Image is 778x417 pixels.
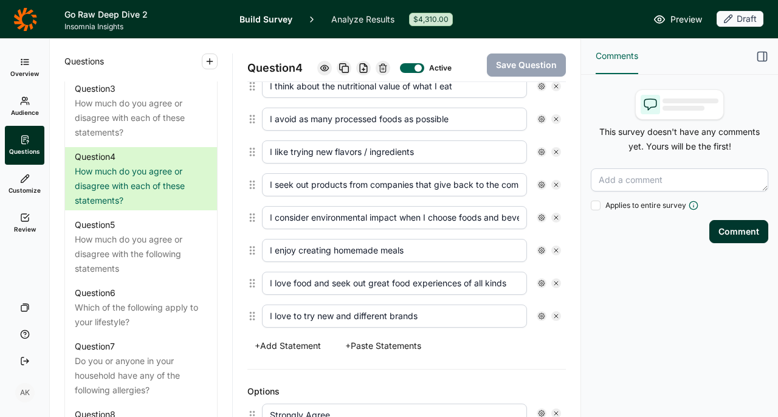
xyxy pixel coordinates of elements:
[709,220,768,243] button: Comment
[376,61,390,75] div: Delete
[75,354,207,398] div: Do you or anyone in your household have any of the following allergies?
[75,164,207,208] div: How much do you agree or disagree with each of these statements?
[64,22,225,32] span: Insomnia Insights
[5,165,44,204] a: Customize
[14,225,36,233] span: Review
[717,11,763,27] div: Draft
[65,147,217,210] a: Question4How much do you agree or disagree with each of these statements?
[247,60,303,77] span: Question 4
[9,186,41,195] span: Customize
[10,69,39,78] span: Overview
[64,54,104,69] span: Questions
[75,339,115,354] div: Question 7
[5,126,44,165] a: Questions
[551,147,561,157] div: Remove
[65,283,217,332] a: Question6Which of the following apply to your lifestyle?
[670,12,702,27] span: Preview
[9,147,40,156] span: Questions
[551,311,561,321] div: Remove
[247,337,328,354] button: +Add Statement
[15,383,35,402] div: AK
[75,286,115,300] div: Question 6
[537,114,546,124] div: Settings
[65,215,217,278] a: Question5How much do you agree or disagree with the following statements
[247,384,566,399] div: Options
[551,278,561,288] div: Remove
[551,246,561,255] div: Remove
[429,63,449,73] div: Active
[75,218,115,232] div: Question 5
[5,204,44,243] a: Review
[409,13,453,26] div: $4,310.00
[5,48,44,87] a: Overview
[75,96,207,140] div: How much do you agree or disagree with each of these statements?
[551,213,561,222] div: Remove
[537,147,546,157] div: Settings
[717,11,763,28] button: Draft
[75,81,115,96] div: Question 3
[551,114,561,124] div: Remove
[596,49,638,63] span: Comments
[596,39,638,74] button: Comments
[5,87,44,126] a: Audience
[65,79,217,142] a: Question3How much do you agree or disagree with each of these statements?
[537,278,546,288] div: Settings
[11,108,39,117] span: Audience
[75,150,115,164] div: Question 4
[487,53,566,77] button: Save Question
[551,180,561,190] div: Remove
[537,311,546,321] div: Settings
[65,337,217,400] a: Question7Do you or anyone in your household have any of the following allergies?
[537,180,546,190] div: Settings
[64,7,225,22] h1: Go Raw Deep Dive 2
[551,81,561,91] div: Remove
[537,246,546,255] div: Settings
[537,213,546,222] div: Settings
[75,300,207,329] div: Which of the following apply to your lifestyle?
[75,232,207,276] div: How much do you agree or disagree with the following statements
[537,81,546,91] div: Settings
[591,125,768,154] p: This survey doesn't have any comments yet. Yours will be the first!
[605,201,686,210] span: Applies to entire survey
[653,12,702,27] a: Preview
[338,337,429,354] button: +Paste Statements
